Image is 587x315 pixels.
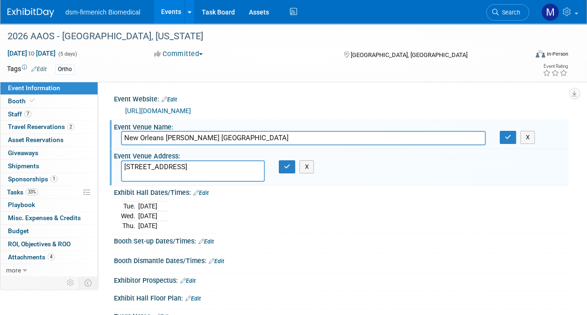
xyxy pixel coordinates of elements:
td: [DATE] [138,211,157,221]
div: Booth Dismantle Dates/Times: [114,254,568,266]
span: Staff [8,110,31,118]
td: Thu. [121,221,138,231]
button: Committed [151,49,206,59]
span: Booth [8,97,36,105]
div: Booth Set-up Dates/Times: [114,234,568,246]
span: 2 [67,123,74,130]
a: [URL][DOMAIN_NAME] [125,107,191,115]
a: more [0,264,98,277]
td: Tags [7,64,47,75]
span: Search [499,9,520,16]
a: Edit [162,96,177,103]
div: Event Venue Name: [114,120,568,132]
a: Edit [31,66,47,72]
a: Staff7 [0,108,98,121]
div: Ortho [55,64,75,74]
img: Format-Inperson.png [536,50,545,57]
button: X [520,131,535,144]
span: Tasks [7,188,38,196]
td: [DATE] [138,201,157,211]
span: Shipments [8,162,39,170]
td: Tue. [121,201,138,211]
div: Exhibitor Prospectus: [114,273,568,286]
span: Asset Reservations [8,136,64,143]
button: X [299,160,314,173]
td: [DATE] [138,221,157,231]
div: 2026 AAOS - [GEOGRAPHIC_DATA], [US_STATE] [4,28,520,45]
span: Playbook [8,201,35,208]
a: Search [486,4,529,21]
span: Event Information [8,84,60,92]
a: Booth [0,95,98,107]
span: Travel Reservations [8,123,74,130]
a: Budget [0,225,98,237]
a: Edit [209,258,224,265]
div: Event Rating [543,64,568,69]
a: Sponsorships1 [0,173,98,186]
span: Sponsorships [8,175,57,183]
span: [GEOGRAPHIC_DATA], [GEOGRAPHIC_DATA] [351,51,467,58]
a: Edit [180,278,196,284]
span: [DATE] [DATE] [7,49,56,57]
span: 33% [26,188,38,195]
span: 4 [48,253,55,260]
a: Edit [185,295,201,302]
span: 7 [24,110,31,117]
a: Attachments4 [0,251,98,264]
a: Edit [193,190,209,196]
span: ROI, Objectives & ROO [8,240,71,248]
span: dsm-firmenich Biomedical [65,8,140,16]
div: Event Format [487,49,568,63]
span: 1 [50,175,57,182]
td: Personalize Event Tab Strip [63,277,79,289]
i: Booth reservation complete [30,98,35,103]
span: Misc. Expenses & Credits [8,214,81,222]
a: Edit [198,238,214,245]
span: to [27,50,36,57]
div: Exhibit Hall Floor Plan: [114,291,568,303]
div: In-Person [546,50,568,57]
img: Melanie Davison [541,3,559,21]
a: Playbook [0,199,98,211]
div: Event Website: [114,92,568,104]
a: Tasks33% [0,186,98,199]
span: Attachments [8,253,55,261]
a: Travel Reservations2 [0,121,98,133]
td: Toggle Event Tabs [79,277,98,289]
a: ROI, Objectives & ROO [0,238,98,251]
span: Budget [8,227,29,235]
a: Event Information [0,82,98,94]
div: Exhibit Hall Dates/Times: [114,186,568,198]
td: Wed. [121,211,138,221]
span: Giveaways [8,149,38,157]
div: Event Venue Address: [114,149,568,161]
a: Misc. Expenses & Credits [0,212,98,224]
img: ExhibitDay [7,8,54,17]
span: more [6,266,21,274]
span: (5 days) [57,51,77,57]
a: Giveaways [0,147,98,159]
a: Shipments [0,160,98,172]
a: Asset Reservations [0,134,98,146]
